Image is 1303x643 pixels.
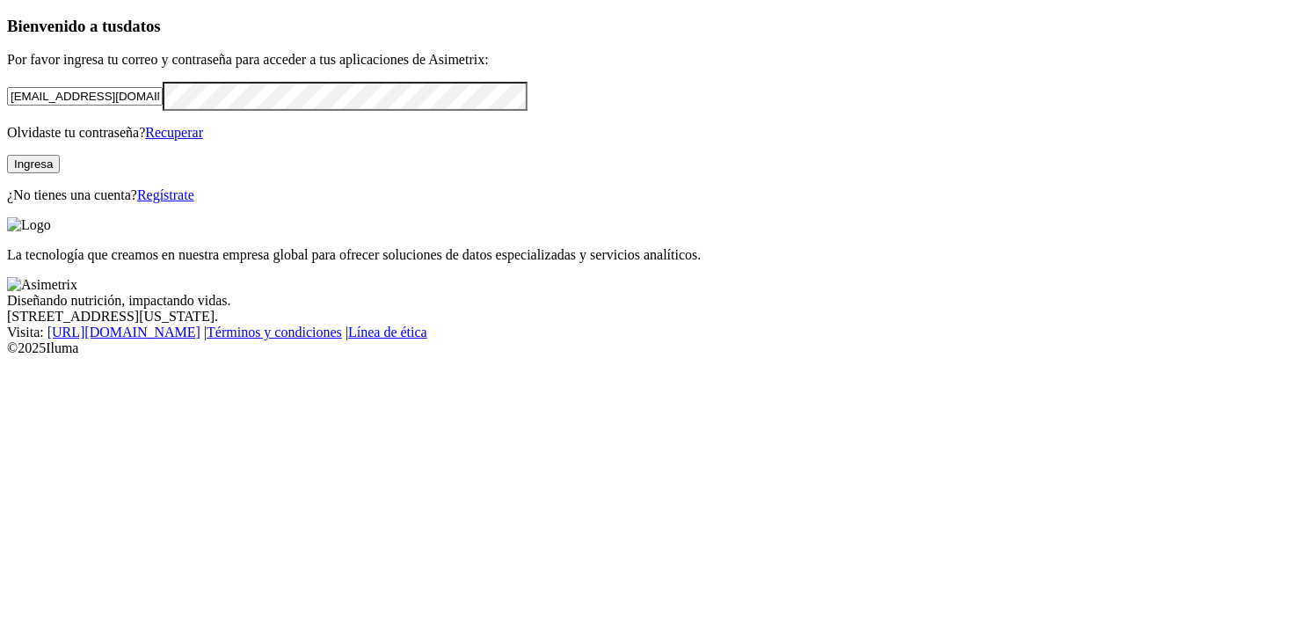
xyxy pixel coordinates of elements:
p: Olvidaste tu contraseña? [7,125,1296,141]
input: Tu correo [7,87,163,106]
a: Regístrate [137,187,194,202]
img: Logo [7,217,51,233]
button: Ingresa [7,155,60,173]
div: Visita : | | [7,325,1296,340]
div: [STREET_ADDRESS][US_STATE]. [7,309,1296,325]
a: [URL][DOMAIN_NAME] [47,325,200,340]
div: © 2025 Iluma [7,340,1296,356]
div: Diseñando nutrición, impactando vidas. [7,293,1296,309]
a: Términos y condiciones [207,325,342,340]
span: datos [123,17,161,35]
p: La tecnología que creamos en nuestra empresa global para ofrecer soluciones de datos especializad... [7,247,1296,263]
a: Línea de ética [348,325,427,340]
h3: Bienvenido a tus [7,17,1296,36]
a: Recuperar [145,125,203,140]
img: Asimetrix [7,277,77,293]
p: Por favor ingresa tu correo y contraseña para acceder a tus aplicaciones de Asimetrix: [7,52,1296,68]
p: ¿No tienes una cuenta? [7,187,1296,203]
